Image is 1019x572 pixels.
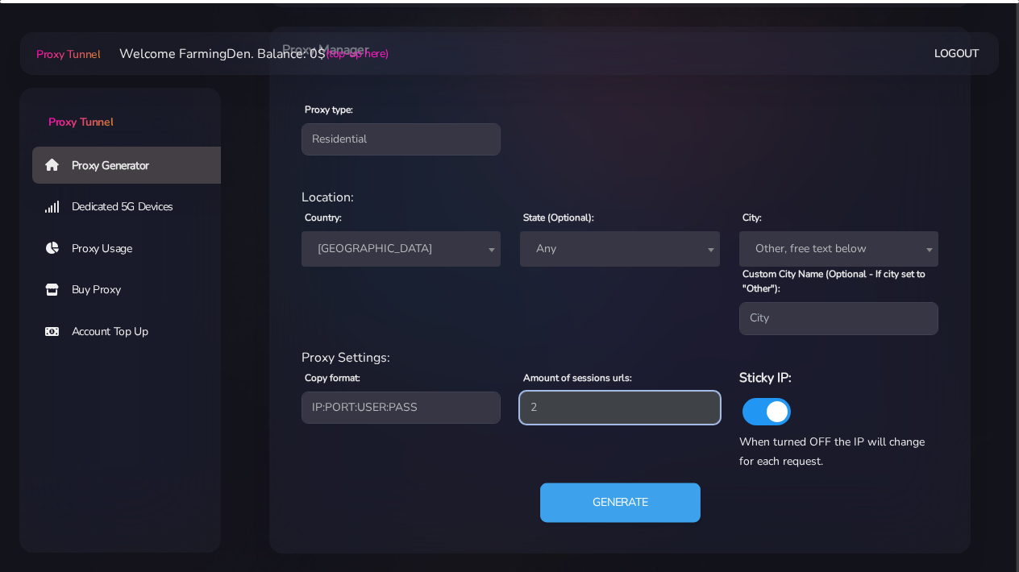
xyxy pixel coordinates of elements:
[739,434,925,469] span: When turned OFF the IP will change for each request.
[32,230,234,267] a: Proxy Usage
[32,271,234,309] a: Buy Proxy
[36,47,100,62] span: Proxy Tunnel
[305,102,353,117] label: Proxy type:
[742,210,762,225] label: City:
[520,231,719,267] span: Any
[749,238,929,260] span: Other, free text below
[739,367,938,388] h6: Sticky IP:
[305,210,342,225] label: Country:
[523,210,594,225] label: State (Optional):
[33,41,100,67] a: Proxy Tunnel
[739,231,938,267] span: Other, free text below
[530,238,709,260] span: Any
[32,189,234,226] a: Dedicated 5G Devices
[302,231,501,267] span: United States of America
[934,39,979,68] a: Logout
[739,302,938,334] input: City
[742,267,938,296] label: Custom City Name (Optional - If city set to "Other"):
[523,371,632,385] label: Amount of sessions urls:
[19,88,221,131] a: Proxy Tunnel
[48,114,113,130] span: Proxy Tunnel
[100,44,388,64] li: Welcome FarmingDen. Balance: 0$
[32,147,234,184] a: Proxy Generator
[326,45,388,62] a: (top-up here)
[941,494,999,552] iframe: Webchat Widget
[305,371,360,385] label: Copy format:
[292,348,948,367] div: Proxy Settings:
[311,238,491,260] span: United States of America
[540,483,701,522] button: Generate
[32,313,234,350] a: Account Top Up
[292,188,948,207] div: Location:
